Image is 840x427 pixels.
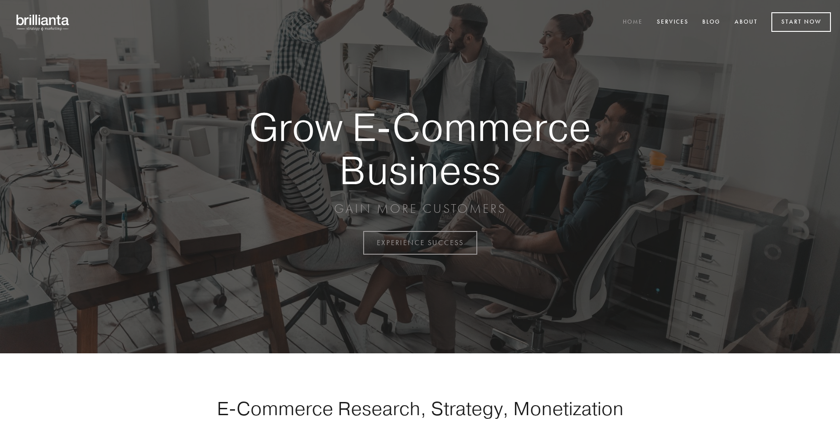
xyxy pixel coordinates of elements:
h1: E-Commerce Research, Strategy, Monetization [188,397,652,420]
strong: Grow E-Commerce Business [217,105,623,191]
a: About [729,15,764,30]
a: Services [651,15,695,30]
a: Home [617,15,649,30]
a: Start Now [771,12,831,32]
img: brillianta - research, strategy, marketing [9,9,77,35]
a: Blog [696,15,726,30]
p: GAIN MORE CUSTOMERS [217,201,623,217]
a: EXPERIENCE SUCCESS [363,231,477,255]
